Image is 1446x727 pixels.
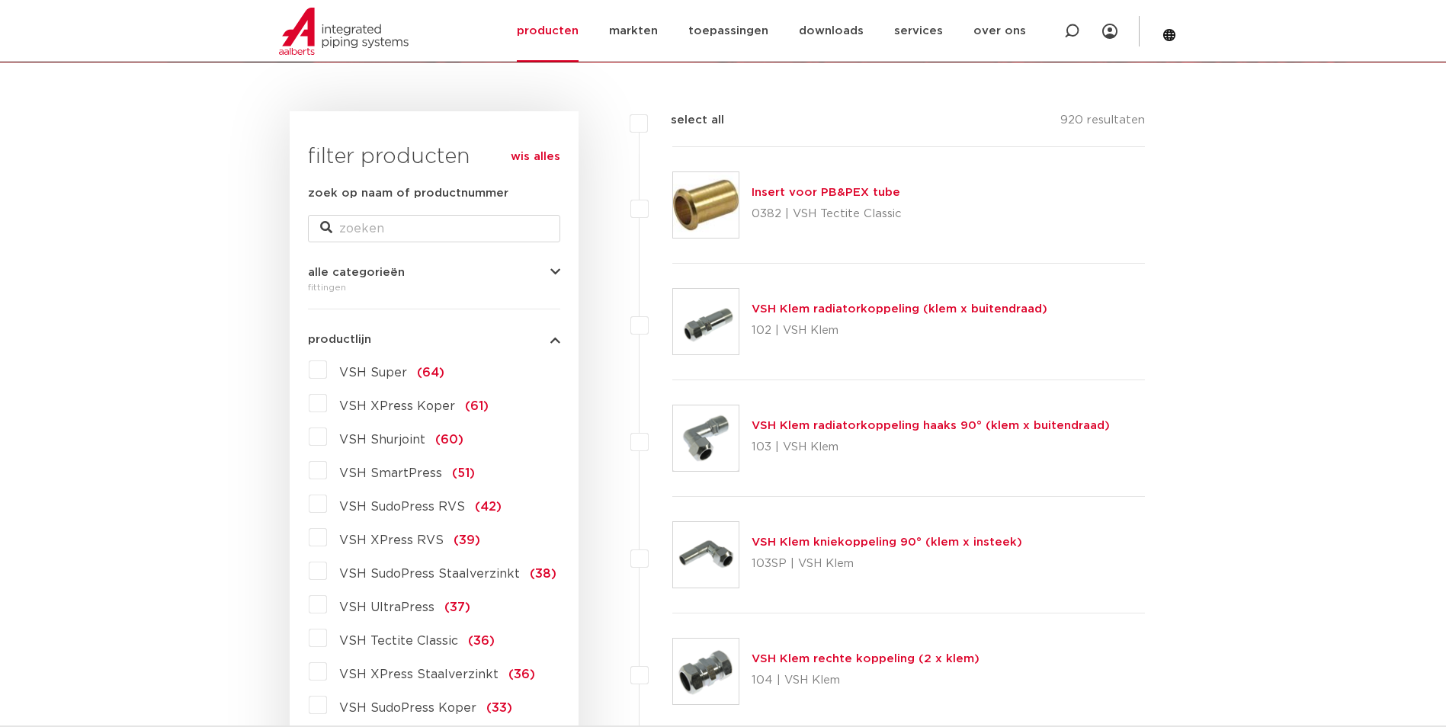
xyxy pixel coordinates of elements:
span: productlijn [308,334,371,345]
img: Thumbnail for VSH Klem radiatorkoppeling (klem x buitendraad) [673,289,739,354]
img: Thumbnail for VSH Klem kniekoppeling 90° (klem x insteek) [673,522,739,588]
span: VSH XPress Staalverzinkt [339,668,499,681]
span: VSH XPress RVS [339,534,444,546]
span: VSH SudoPress RVS [339,501,465,513]
span: VSH SudoPress Koper [339,702,476,714]
span: (37) [444,601,470,613]
input: zoeken [308,215,560,242]
p: 0382 | VSH Tectite Classic [752,202,902,226]
h3: filter producten [308,142,560,172]
img: Thumbnail for VSH Klem rechte koppeling (2 x klem) [673,639,739,704]
span: (64) [417,367,444,379]
a: VSH Klem rechte koppeling (2 x klem) [752,653,979,665]
span: (33) [486,702,512,714]
span: (42) [475,501,502,513]
p: 920 resultaten [1060,111,1145,135]
span: (39) [454,534,480,546]
a: Insert voor PB&PEX tube [752,187,900,198]
span: (36) [508,668,535,681]
a: wis alles [511,148,560,166]
p: 103 | VSH Klem [752,435,1110,460]
span: VSH XPress Koper [339,400,455,412]
a: VSH Klem radiatorkoppeling (klem x buitendraad) [752,303,1047,315]
a: VSH Klem radiatorkoppeling haaks 90° (klem x buitendraad) [752,420,1110,431]
button: alle categorieën [308,267,560,278]
span: VSH Shurjoint [339,434,425,446]
span: VSH UltraPress [339,601,434,613]
span: (36) [468,635,495,647]
span: alle categorieën [308,267,405,278]
span: VSH SmartPress [339,467,442,479]
label: zoek op naam of productnummer [308,184,508,203]
a: VSH Klem kniekoppeling 90° (klem x insteek) [752,536,1022,548]
img: Thumbnail for VSH Klem radiatorkoppeling haaks 90° (klem x buitendraad) [673,405,739,471]
p: 102 | VSH Klem [752,319,1047,343]
p: 104 | VSH Klem [752,668,979,693]
div: fittingen [308,278,560,296]
span: (38) [530,568,556,580]
p: 103SP | VSH Klem [752,552,1022,576]
img: Thumbnail for Insert voor PB&PEX tube [673,172,739,238]
span: VSH SudoPress Staalverzinkt [339,568,520,580]
span: VSH Super [339,367,407,379]
label: select all [648,111,724,130]
span: (60) [435,434,463,446]
span: (51) [452,467,475,479]
span: (61) [465,400,489,412]
span: VSH Tectite Classic [339,635,458,647]
button: productlijn [308,334,560,345]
